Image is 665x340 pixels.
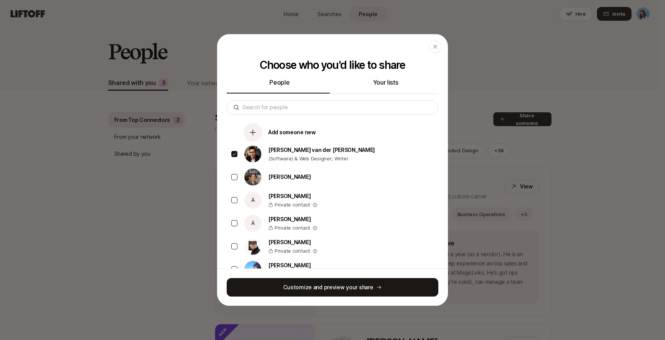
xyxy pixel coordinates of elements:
p: Private contact [268,224,317,232]
p: (Software) & Web Designer; Writer [268,155,375,162]
p: Choose who you'd like to share [227,59,438,71]
img: 8994a476_064a_42ab_81d5_5ef98a6ab92d.jpg [244,168,261,185]
p: [PERSON_NAME] [268,238,317,247]
img: b678d3b5_0214_4539_8c86_a8bc6885da36.jpg [244,238,261,255]
p: A [251,218,255,228]
button: People [227,77,332,93]
p: Private contact [268,247,317,255]
p: [PERSON_NAME] [268,215,317,224]
p: [PERSON_NAME] [268,192,317,201]
p: Private contact [268,201,317,208]
img: 6a30bde6_9a81_45da_a8b3_f75bcd065425.jpg [244,261,261,278]
p: A [251,195,255,205]
input: Search for people [242,103,432,112]
p: [PERSON_NAME] [268,261,311,270]
p: [PERSON_NAME] van der [PERSON_NAME] [268,145,375,155]
button: Your lists [332,77,438,93]
img: 4b0ae8c5_185f_42c2_8215_be001b66415a.jpg [244,145,261,162]
p: Add someone new [268,128,316,137]
button: Customize and preview your share [227,278,438,297]
p: [PERSON_NAME] [268,172,311,182]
